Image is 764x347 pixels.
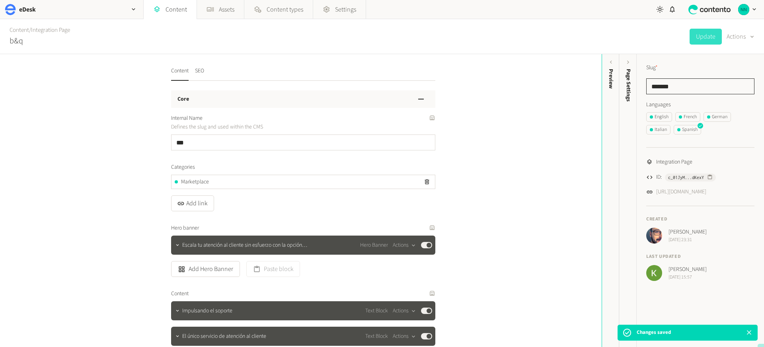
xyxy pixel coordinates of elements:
[171,261,240,277] button: Add Hero Banner
[668,274,707,281] span: [DATE] 15:57
[171,114,203,123] span: Internal Name
[29,26,31,34] span: /
[646,64,658,72] label: Slug
[607,69,615,89] div: Preview
[10,35,23,47] h2: b&q
[246,261,300,277] button: Paste block
[31,26,70,34] a: Integration Page
[182,307,232,315] span: Impulsando el soporte
[675,112,700,122] button: French
[177,95,189,103] h3: Core
[171,290,189,298] span: Content
[171,195,214,211] button: Add link
[171,67,189,81] button: Content
[690,29,722,45] button: Update
[738,4,749,15] img: Nikola Nikolov
[668,265,707,274] span: [PERSON_NAME]
[335,5,356,14] span: Settings
[10,26,29,34] a: Content
[646,101,754,109] label: Languages
[665,173,716,181] button: c_01JyM...dKexY
[668,236,707,244] span: [DATE] 23:31
[727,29,754,45] button: Actions
[707,113,727,121] div: German
[637,329,671,337] p: Changes saved
[674,125,701,135] button: Spanish
[668,228,707,236] span: [PERSON_NAME]
[646,112,672,122] button: English
[393,331,416,341] button: Actions
[393,240,416,250] button: Actions
[5,4,16,15] img: eDesk
[650,126,667,133] div: Italian
[646,228,662,244] img: Josh Angell
[360,241,388,250] span: Hero Banner
[646,265,662,281] img: Keelin Terry
[171,163,195,172] span: Categories
[650,113,668,121] div: English
[195,67,204,81] button: SEO
[656,188,706,196] a: [URL][DOMAIN_NAME]
[365,332,388,341] span: Text Block
[393,306,416,316] button: Actions
[646,253,754,260] h4: Last updated
[181,178,209,186] span: Marketplace
[171,224,199,232] span: Hero banner
[656,173,662,181] span: ID:
[646,125,670,135] button: Italian
[646,216,754,223] h4: Created
[19,5,36,14] h2: eDesk
[267,5,303,14] span: Content types
[182,332,266,341] span: El único servicio de atención al cliente
[182,241,307,250] span: Escala tu atención al cliente sin esfuerzo con la opción número uno de B&Q para asistencia…
[677,126,698,133] div: Spanish
[656,158,692,166] span: Integration Page
[171,123,352,131] p: Defines the slug and used within the CMS
[668,174,704,181] span: c_01JyM...dKexY
[704,112,731,122] button: German
[624,69,633,101] span: Page Settings
[679,113,697,121] div: French
[365,307,388,315] span: Text Block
